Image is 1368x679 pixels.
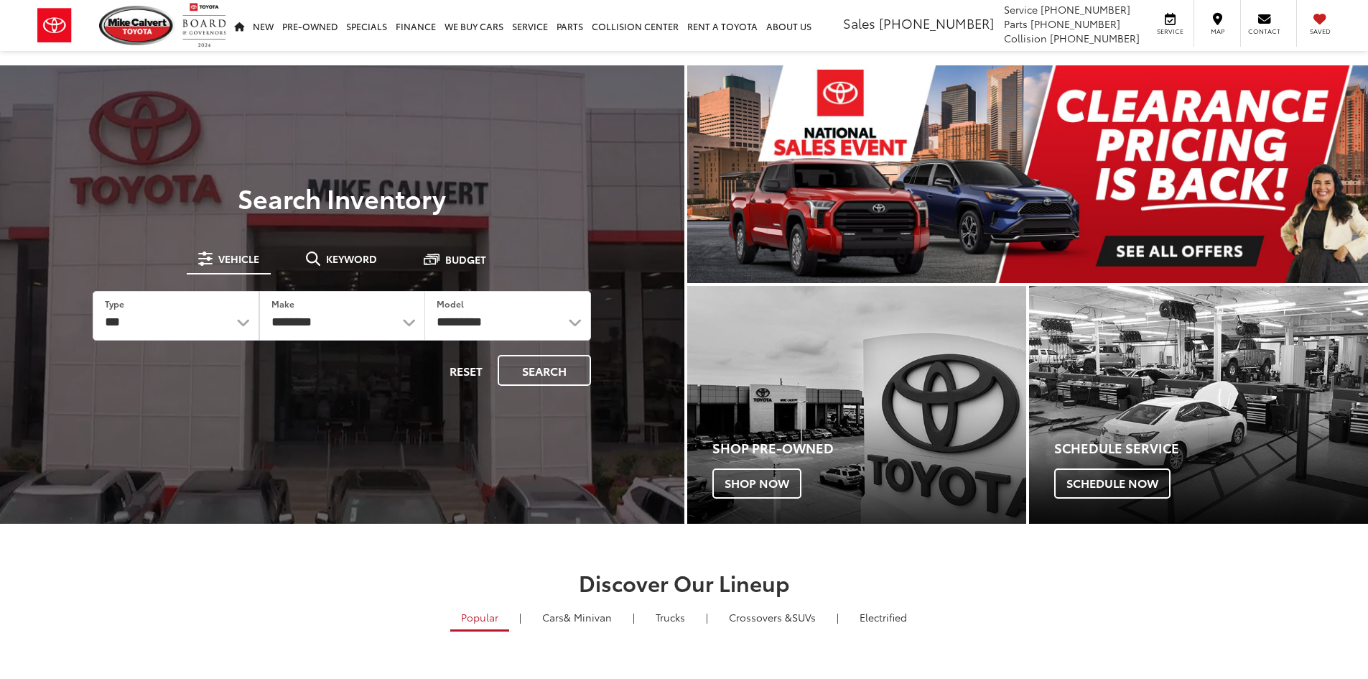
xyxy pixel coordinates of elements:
[879,14,994,32] span: [PHONE_NUMBER]
[687,286,1026,524] div: Toyota
[1029,286,1368,524] a: Schedule Service Schedule Now
[99,6,175,45] img: Mike Calvert Toyota
[437,297,464,310] label: Model
[729,610,792,624] span: Crossovers &
[1201,27,1233,36] span: Map
[1029,286,1368,524] div: Toyota
[516,610,525,624] li: |
[105,297,124,310] label: Type
[712,468,801,499] span: Shop Now
[1004,2,1038,17] span: Service
[178,571,1191,594] h2: Discover Our Lineup
[218,254,259,264] span: Vehicle
[645,605,696,629] a: Trucks
[712,441,1026,456] h4: Shop Pre-Owned
[687,286,1026,524] a: Shop Pre-Owned Shop Now
[437,355,495,386] button: Reset
[271,297,294,310] label: Make
[849,605,918,629] a: Electrified
[1004,17,1028,31] span: Parts
[326,254,377,264] span: Keyword
[1054,441,1368,456] h4: Schedule Service
[445,254,486,264] span: Budget
[60,183,624,212] h3: Search Inventory
[1054,468,1171,499] span: Schedule Now
[1004,31,1047,45] span: Collision
[1050,31,1140,45] span: [PHONE_NUMBER]
[450,605,509,632] a: Popular
[1248,27,1280,36] span: Contact
[1154,27,1186,36] span: Service
[718,605,827,629] a: SUVs
[498,355,591,386] button: Search
[702,610,712,624] li: |
[843,14,875,32] span: Sales
[1041,2,1130,17] span: [PHONE_NUMBER]
[531,605,623,629] a: Cars
[833,610,842,624] li: |
[1030,17,1120,31] span: [PHONE_NUMBER]
[629,610,638,624] li: |
[1304,27,1336,36] span: Saved
[564,610,612,624] span: & Minivan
